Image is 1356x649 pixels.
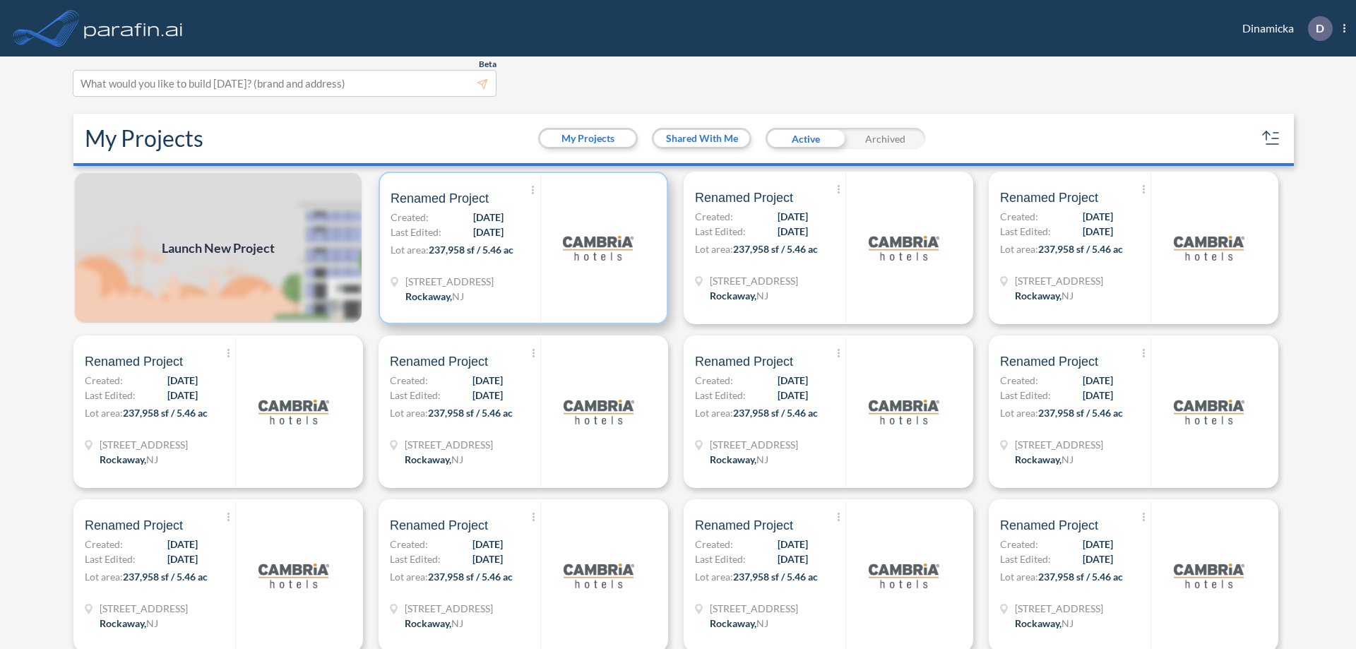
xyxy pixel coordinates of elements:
[695,353,793,370] span: Renamed Project
[1000,571,1038,583] span: Lot area:
[1061,617,1073,629] span: NJ
[1015,601,1103,616] span: 321 Mt Hope Ave
[695,243,733,255] span: Lot area:
[85,407,123,419] span: Lot area:
[479,59,496,70] span: Beta
[390,407,428,419] span: Lot area:
[391,244,429,256] span: Lot area:
[452,290,464,302] span: NJ
[1038,571,1123,583] span: 237,958 sf / 5.46 ac
[85,517,183,534] span: Renamed Project
[390,517,488,534] span: Renamed Project
[733,243,818,255] span: 237,958 sf / 5.46 ac
[1083,209,1113,224] span: [DATE]
[85,552,136,566] span: Last Edited:
[733,407,818,419] span: 237,958 sf / 5.46 ac
[778,209,808,224] span: [DATE]
[1174,540,1244,611] img: logo
[390,552,441,566] span: Last Edited:
[1083,388,1113,403] span: [DATE]
[1000,353,1098,370] span: Renamed Project
[766,128,845,149] div: Active
[1000,243,1038,255] span: Lot area:
[391,190,489,207] span: Renamed Project
[100,453,146,465] span: Rockaway ,
[1061,290,1073,302] span: NJ
[710,453,756,465] span: Rockaway ,
[1015,452,1073,467] div: Rockaway, NJ
[778,373,808,388] span: [DATE]
[654,130,749,147] button: Shared With Me
[451,453,463,465] span: NJ
[85,373,123,388] span: Created:
[778,552,808,566] span: [DATE]
[733,571,818,583] span: 237,958 sf / 5.46 ac
[390,353,488,370] span: Renamed Project
[85,353,183,370] span: Renamed Project
[405,274,494,289] span: 321 Mt Hope Ave
[756,453,768,465] span: NJ
[1000,224,1051,239] span: Last Edited:
[1316,22,1324,35] p: D
[390,388,441,403] span: Last Edited:
[695,537,733,552] span: Created:
[869,376,939,447] img: logo
[695,209,733,224] span: Created:
[1083,373,1113,388] span: [DATE]
[695,224,746,239] span: Last Edited:
[1000,517,1098,534] span: Renamed Project
[778,224,808,239] span: [DATE]
[695,571,733,583] span: Lot area:
[710,617,756,629] span: Rockaway ,
[1260,127,1283,150] button: sort
[756,290,768,302] span: NJ
[167,373,198,388] span: [DATE]
[563,213,634,283] img: logo
[1015,437,1103,452] span: 321 Mt Hope Ave
[869,540,939,611] img: logo
[429,244,513,256] span: 237,958 sf / 5.46 ac
[391,210,429,225] span: Created:
[695,552,746,566] span: Last Edited:
[1015,290,1061,302] span: Rockaway ,
[1000,189,1098,206] span: Renamed Project
[710,616,768,631] div: Rockaway, NJ
[100,616,158,631] div: Rockaway, NJ
[123,571,208,583] span: 237,958 sf / 5.46 ac
[473,225,504,239] span: [DATE]
[162,239,275,258] span: Launch New Project
[100,452,158,467] div: Rockaway, NJ
[778,537,808,552] span: [DATE]
[1015,616,1073,631] div: Rockaway, NJ
[390,537,428,552] span: Created:
[710,452,768,467] div: Rockaway, NJ
[390,571,428,583] span: Lot area:
[81,14,186,42] img: logo
[1038,243,1123,255] span: 237,958 sf / 5.46 ac
[564,376,634,447] img: logo
[100,617,146,629] span: Rockaway ,
[710,288,768,303] div: Rockaway, NJ
[564,540,634,611] img: logo
[85,571,123,583] span: Lot area:
[473,210,504,225] span: [DATE]
[1015,617,1061,629] span: Rockaway ,
[405,289,464,304] div: Rockaway, NJ
[1061,453,1073,465] span: NJ
[100,437,188,452] span: 321 Mt Hope Ave
[405,290,452,302] span: Rockaway ,
[167,388,198,403] span: [DATE]
[1083,224,1113,239] span: [DATE]
[405,452,463,467] div: Rockaway, NJ
[1000,552,1051,566] span: Last Edited:
[1000,537,1038,552] span: Created:
[405,453,451,465] span: Rockaway ,
[695,373,733,388] span: Created:
[695,517,793,534] span: Renamed Project
[85,388,136,403] span: Last Edited:
[1083,537,1113,552] span: [DATE]
[1174,376,1244,447] img: logo
[472,388,503,403] span: [DATE]
[405,437,493,452] span: 321 Mt Hope Ave
[472,373,503,388] span: [DATE]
